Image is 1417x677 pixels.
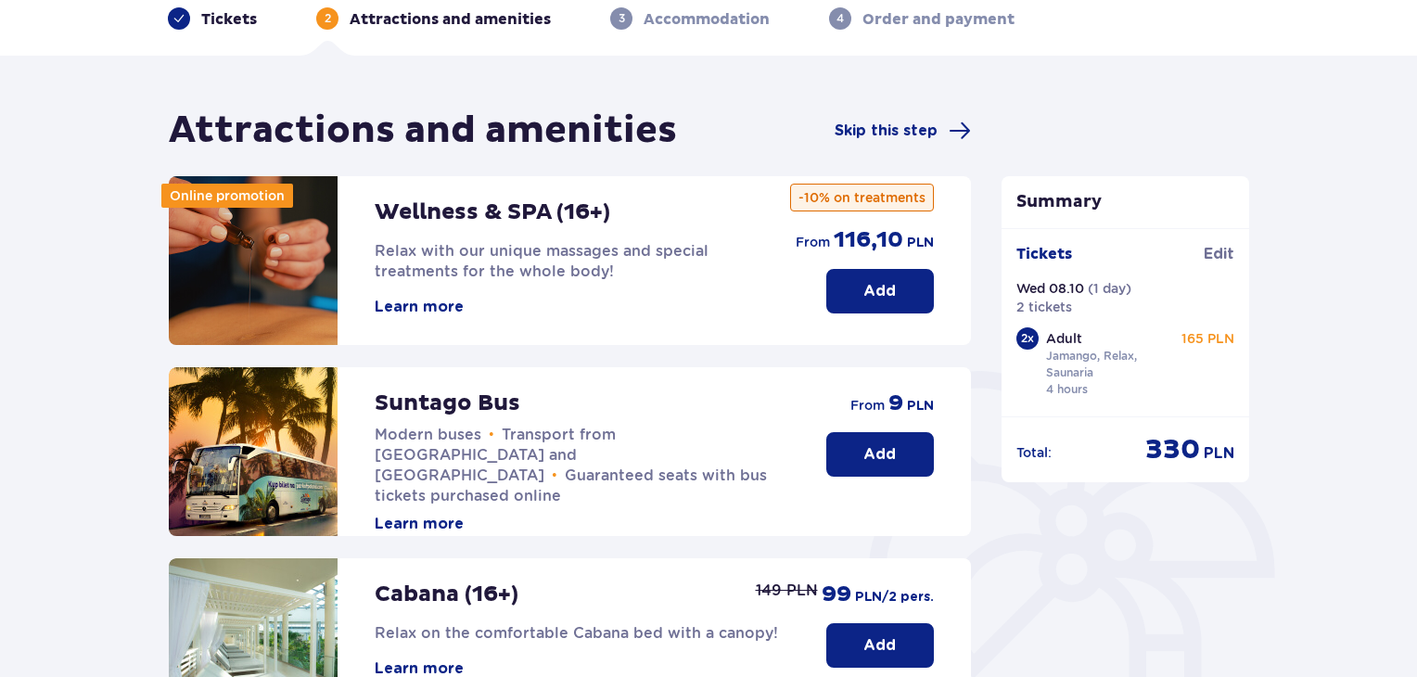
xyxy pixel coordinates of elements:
span: 99 [822,581,851,608]
p: Total : [1016,443,1052,462]
span: PLN [907,234,934,252]
p: Order and payment [862,9,1015,30]
span: Guaranteed seats with bus tickets purchased online [375,466,767,505]
p: 2 [325,10,331,27]
div: 2 x [1016,327,1039,350]
div: Online promotion [161,184,293,208]
p: Jamango, Relax, Saunaria [1046,348,1174,381]
p: 4 [836,10,844,27]
span: • [552,466,557,485]
span: Modern buses [375,426,481,443]
span: PLN /2 pers. [855,588,934,607]
p: 4 hours [1046,381,1088,398]
p: 2 tickets [1016,298,1072,316]
span: • [489,426,494,444]
div: 3Accommodation [610,7,770,30]
span: PLN [1204,443,1234,464]
p: Accommodation [644,9,770,30]
p: Adult [1046,329,1082,348]
a: Skip this step [835,120,971,142]
button: Add [826,623,934,668]
span: Relax with our unique massages and special treatments for the whole body! [375,242,708,280]
button: Add [826,269,934,313]
p: 149 PLN [756,581,818,601]
button: Learn more [375,514,464,534]
img: attraction [169,176,338,345]
p: Tickets [201,9,257,30]
div: 4Order and payment [829,7,1015,30]
div: Tickets [168,7,257,30]
p: -10% on treatments [790,184,934,211]
span: 330 [1145,432,1200,467]
p: Cabana (16+) [375,581,518,608]
p: 3 [619,10,625,27]
button: Add [826,432,934,477]
span: Relax on the comfortable Cabana bed with a canopy! [375,624,778,642]
span: from [796,233,830,251]
p: Wed 08.10 [1016,279,1084,298]
div: 2Attractions and amenities [316,7,551,30]
img: attraction [169,367,338,536]
h1: Attractions and amenities [169,108,677,154]
p: Add [863,281,896,301]
p: Attractions and amenities [350,9,551,30]
span: 9 [888,390,903,417]
span: 116,10 [834,226,903,254]
p: ( 1 day ) [1088,279,1131,298]
p: 165 PLN [1181,329,1234,348]
span: Transport from [GEOGRAPHIC_DATA] and [GEOGRAPHIC_DATA] [375,426,616,484]
p: Suntago Bus [375,390,520,417]
span: from [850,396,885,415]
p: Summary [1002,191,1250,213]
span: PLN [907,397,934,415]
span: Edit [1204,244,1234,264]
p: Wellness & SPA (16+) [375,198,610,226]
p: Add [863,444,896,465]
p: Add [863,635,896,656]
button: Learn more [375,297,464,317]
span: Skip this step [835,121,938,141]
p: Tickets [1016,244,1072,264]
